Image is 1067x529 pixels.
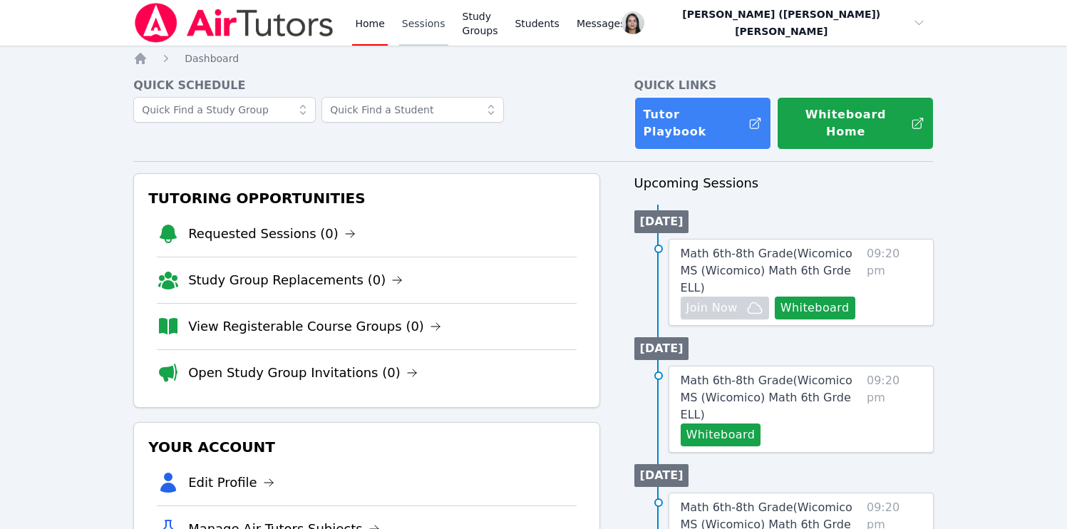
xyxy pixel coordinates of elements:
li: [DATE] [634,337,689,360]
h3: Upcoming Sessions [634,173,934,193]
a: Open Study Group Invitations (0) [188,363,418,383]
a: Dashboard [185,51,239,66]
button: Whiteboard Home [777,97,934,150]
h4: Quick Schedule [133,77,599,94]
a: Math 6th-8th Grade(Wicomico MS (Wicomico) Math 6th Grde ELL) [681,245,861,297]
h3: Your Account [145,434,587,460]
a: Study Group Replacements (0) [188,270,403,290]
input: Quick Find a Student [321,97,504,123]
a: Requested Sessions (0) [188,224,356,244]
li: [DATE] [634,210,689,233]
span: Join Now [686,299,738,317]
a: View Registerable Course Groups (0) [188,317,441,337]
button: Join Now [681,297,769,319]
nav: Breadcrumb [133,51,934,66]
button: Whiteboard [681,423,761,446]
h4: Quick Links [634,77,934,94]
span: Math 6th-8th Grade ( Wicomico MS (Wicomico) Math 6th Grde ELL ) [681,374,852,421]
img: Air Tutors [133,3,335,43]
span: 09:20 pm [867,372,922,446]
h3: Tutoring Opportunities [145,185,587,211]
button: Whiteboard [775,297,855,319]
a: Tutor Playbook [634,97,772,150]
a: Edit Profile [188,473,274,493]
a: Math 6th-8th Grade(Wicomico MS (Wicomico) Math 6th Grde ELL) [681,372,861,423]
span: Math 6th-8th Grade ( Wicomico MS (Wicomico) Math 6th Grde ELL ) [681,247,852,294]
input: Quick Find a Study Group [133,97,316,123]
li: [DATE] [634,464,689,487]
span: 09:20 pm [867,245,922,319]
span: Dashboard [185,53,239,64]
span: Messages [577,16,626,31]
